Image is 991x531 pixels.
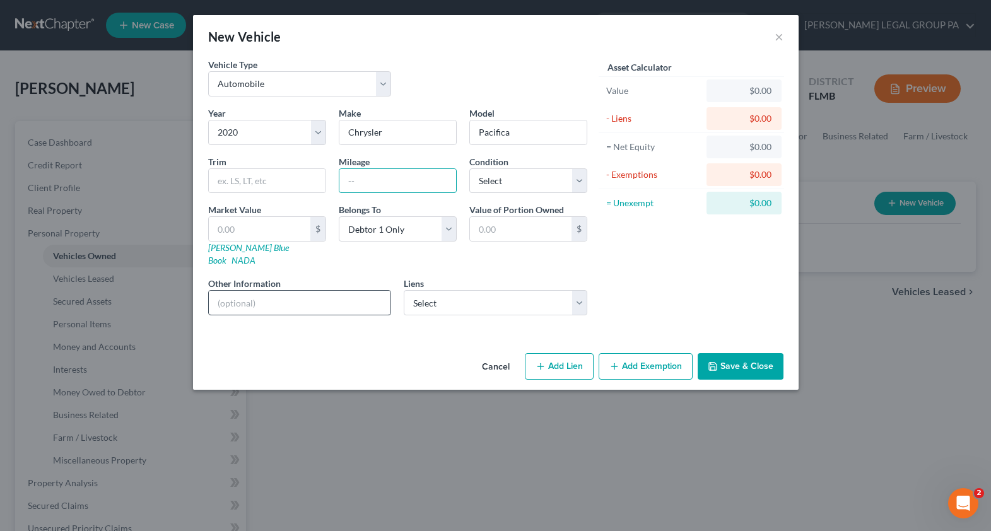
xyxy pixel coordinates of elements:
[208,203,261,216] label: Market Value
[717,197,771,209] div: $0.00
[339,169,456,193] input: --
[339,120,456,144] input: ex. Nissan
[469,155,508,168] label: Condition
[339,108,361,119] span: Make
[232,255,255,265] a: NADA
[606,168,701,181] div: - Exemptions
[599,353,693,380] button: Add Exemption
[470,120,587,144] input: ex. Altima
[208,277,281,290] label: Other Information
[208,242,289,265] a: [PERSON_NAME] Blue Book
[469,107,495,120] label: Model
[775,29,783,44] button: ×
[472,354,520,380] button: Cancel
[208,107,226,120] label: Year
[698,353,783,380] button: Save & Close
[469,203,564,216] label: Value of Portion Owned
[208,155,226,168] label: Trim
[606,141,701,153] div: = Net Equity
[948,488,978,518] iframe: Intercom live chat
[717,112,771,125] div: $0.00
[209,217,310,241] input: 0.00
[208,28,281,45] div: New Vehicle
[339,204,381,215] span: Belongs To
[606,112,701,125] div: - Liens
[607,61,672,74] label: Asset Calculator
[310,217,325,241] div: $
[208,58,257,71] label: Vehicle Type
[404,277,424,290] label: Liens
[717,85,771,97] div: $0.00
[470,217,572,241] input: 0.00
[717,168,771,181] div: $0.00
[606,85,701,97] div: Value
[717,141,771,153] div: $0.00
[209,169,325,193] input: ex. LS, LT, etc
[974,488,984,498] span: 2
[606,197,701,209] div: = Unexempt
[209,291,391,315] input: (optional)
[525,353,594,380] button: Add Lien
[339,155,370,168] label: Mileage
[572,217,587,241] div: $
